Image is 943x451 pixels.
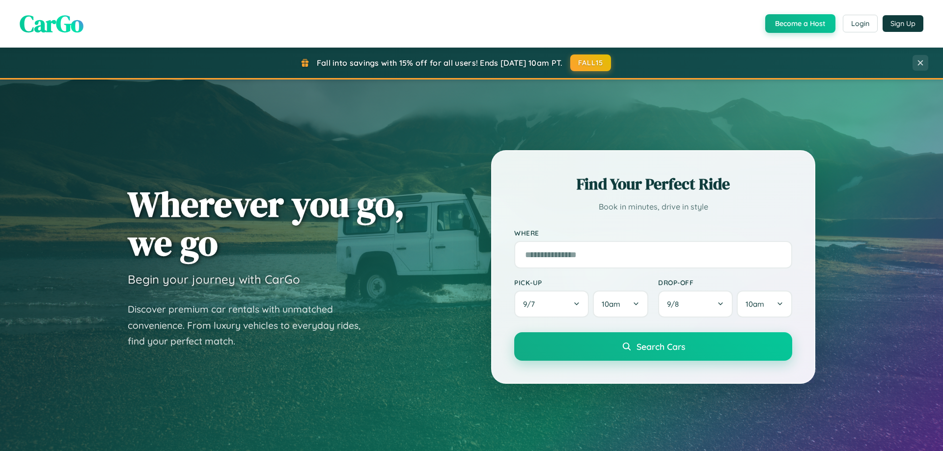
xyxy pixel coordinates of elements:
[514,291,589,318] button: 9/7
[843,15,878,32] button: Login
[514,229,792,237] label: Where
[514,278,648,287] label: Pick-up
[317,58,563,68] span: Fall into savings with 15% off for all users! Ends [DATE] 10am PT.
[658,278,792,287] label: Drop-off
[593,291,648,318] button: 10am
[20,7,83,40] span: CarGo
[737,291,792,318] button: 10am
[514,200,792,214] p: Book in minutes, drive in style
[128,185,405,262] h1: Wherever you go, we go
[637,341,685,352] span: Search Cars
[523,299,540,309] span: 9 / 7
[658,291,733,318] button: 9/8
[883,15,923,32] button: Sign Up
[667,299,684,309] span: 9 / 8
[602,299,620,309] span: 10am
[765,14,835,33] button: Become a Host
[128,301,373,349] p: Discover premium car rentals with unmatched convenience. From luxury vehicles to everyday rides, ...
[128,272,300,287] h3: Begin your journey with CarGo
[514,173,792,195] h2: Find Your Perfect Ride
[570,54,611,71] button: FALL15
[746,299,764,309] span: 10am
[514,332,792,361] button: Search Cars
